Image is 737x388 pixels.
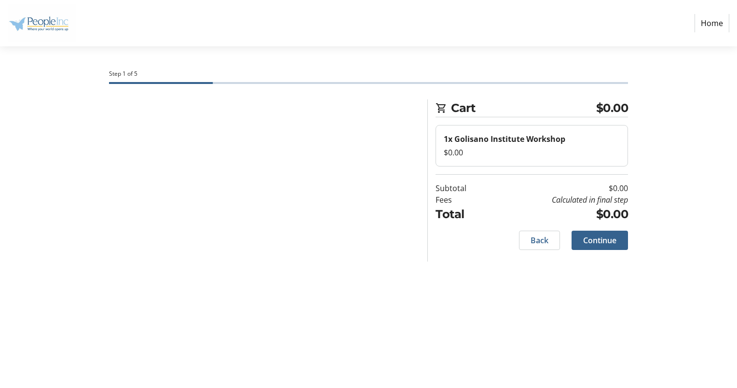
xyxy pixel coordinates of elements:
td: Total [436,206,491,223]
img: People Inc.'s Logo [8,4,76,42]
td: Subtotal [436,182,491,194]
span: Back [531,235,548,246]
button: Continue [572,231,628,250]
div: $0.00 [444,147,620,158]
td: $0.00 [491,182,628,194]
td: Fees [436,194,491,206]
td: $0.00 [491,206,628,223]
strong: 1x Golisano Institute Workshop [444,134,565,144]
div: Step 1 of 5 [109,69,628,78]
span: Cart [451,99,596,117]
span: Continue [583,235,616,246]
button: Back [519,231,560,250]
span: $0.00 [596,99,628,117]
td: Calculated in final step [491,194,628,206]
a: Home [695,14,729,32]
